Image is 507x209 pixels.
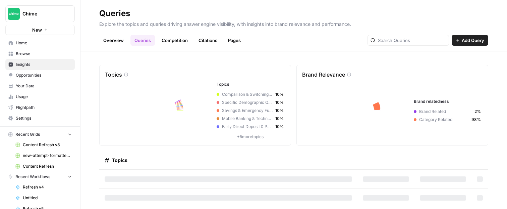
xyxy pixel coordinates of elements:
[275,116,284,122] span: 10%
[5,102,75,113] a: Flightpath
[8,8,20,20] img: Chime Logo
[414,98,481,104] h3: Brand relatedness
[222,108,273,114] span: Savings & Emergency Fund Questions
[222,116,273,122] span: Mobile Banking & Technology Questions
[5,70,75,81] a: Opportunities
[23,153,72,159] span: new-attempt-formatted.csv
[5,25,75,35] button: New
[462,37,484,44] span: Add Query
[5,48,75,59] a: Browse
[112,157,127,164] span: Topics
[275,91,284,97] span: 10%
[22,10,63,17] span: Chime
[471,117,481,123] span: 98%
[12,139,75,150] a: Content Refresh v3
[158,35,192,46] a: Competition
[16,72,72,78] span: Opportunities
[222,91,273,97] span: Comparison & Switching Questions
[217,134,284,140] p: + 5 more topics
[5,38,75,48] a: Home
[452,35,488,46] button: Add Query
[474,109,481,115] span: 2%
[15,174,50,180] span: Recent Workflows
[5,113,75,124] a: Settings
[5,59,75,70] a: Insights
[275,99,284,106] span: 10%
[302,71,345,79] p: Brand Relevance
[222,99,273,106] span: Specific Demographic Questions
[12,193,75,203] a: Untitled
[5,172,75,182] button: Recent Workflows
[275,124,284,130] span: 10%
[12,182,75,193] a: Refresh v4
[99,19,488,28] p: Explore the topics and queries driving answer engine visibility, with insights into brand relevan...
[130,35,155,46] a: Queries
[5,5,75,22] button: Workspace: Chime
[16,83,72,89] span: Your Data
[5,91,75,102] a: Usage
[16,40,72,46] span: Home
[12,161,75,172] a: Content Refresh
[32,27,42,33] span: New
[23,142,72,148] span: Content Refresh v3
[15,131,40,137] span: Recent Grids
[99,8,130,19] div: Queries
[378,37,446,44] input: Search Queries
[23,195,72,201] span: Untitled
[419,109,472,115] span: Brand Related
[16,61,72,68] span: Insights
[194,35,221,46] a: Citations
[222,124,273,130] span: Early Direct Deposit & Paycheck Access Questions
[419,117,469,123] span: Category Related
[217,81,284,87] h3: Topics
[275,108,284,114] span: 10%
[23,184,72,190] span: Refresh v4
[12,150,75,161] a: new-attempt-formatted.csv
[5,81,75,91] a: Your Data
[99,35,128,46] a: Overview
[16,94,72,100] span: Usage
[16,115,72,121] span: Settings
[23,163,72,169] span: Content Refresh
[5,129,75,139] button: Recent Grids
[105,71,122,79] p: Topics
[16,51,72,57] span: Browse
[16,104,72,111] span: Flightpath
[224,35,245,46] a: Pages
